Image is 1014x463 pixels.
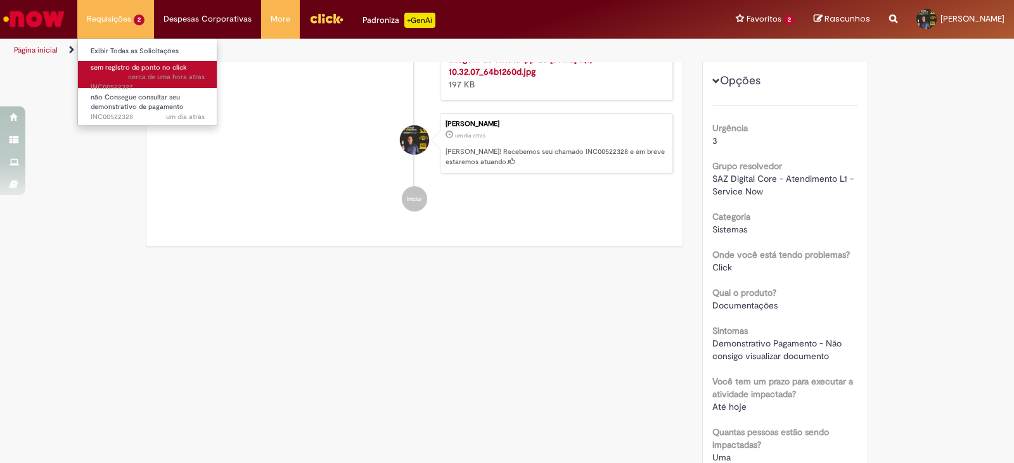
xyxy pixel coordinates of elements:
[363,13,435,28] div: Padroniza
[91,63,187,72] span: sem registro de ponto no click
[712,211,750,222] b: Categoria
[449,53,593,77] a: Imagem do WhatsApp de [DATE] à(s) 10.32.07_64b1260d.jpg
[455,132,485,139] span: um dia atrás
[449,53,660,91] div: 197 KB
[166,112,205,122] time: 27/08/2025 10:57:40
[134,15,144,25] span: 2
[712,452,731,463] span: Uma
[404,13,435,28] p: +GenAi
[309,9,343,28] img: click_logo_yellow_360x200.png
[87,13,131,25] span: Requisições
[78,44,217,58] a: Exibir Todas as Solicitações
[446,120,666,128] div: [PERSON_NAME]
[77,38,217,126] ul: Requisições
[128,72,205,82] time: 28/08/2025 10:08:31
[78,61,217,88] a: Aberto INC00522327 : sem registro de ponto no click
[712,426,829,450] b: Quantas pessoas estão sendo impactadas?
[784,15,795,25] span: 2
[78,91,217,118] a: Aberto INC00522328 : não Consegue consultar seu demonstrativo de pagamento
[712,401,747,412] span: Até hoje
[271,13,290,25] span: More
[166,112,205,122] span: um dia atrás
[1,6,67,32] img: ServiceNow
[14,45,58,55] a: Página inicial
[91,92,184,112] span: não Consegue consultar seu demonstrativo de pagamento
[712,122,748,134] b: Urgência
[128,72,205,82] span: cerca de uma hora atrás
[712,262,732,273] span: Click
[446,147,666,167] p: [PERSON_NAME]! Recebemos seu chamado INC00522328 e em breve estaremos atuando.
[712,300,778,311] span: Documentações
[400,125,429,155] div: Felipe Augusto De Oliveira Torres
[712,249,850,260] b: Onde você está tendo problemas?
[712,173,856,197] span: SAZ Digital Core - Atendimento L1 - Service Now
[712,325,748,336] b: Sintomas
[940,13,1004,24] span: [PERSON_NAME]
[712,376,853,400] b: Você tem um prazo para executar a atividade impactada?
[156,3,673,225] ul: Histórico de tíquete
[712,287,776,298] b: Qual o produto?
[156,113,673,174] li: Felipe Augusto De Oliveira Torres
[825,13,870,25] span: Rascunhos
[712,224,747,235] span: Sistemas
[455,132,485,139] time: 27/08/2025 10:57:40
[814,13,870,25] a: Rascunhos
[747,13,781,25] span: Favoritos
[712,160,782,172] b: Grupo resolvedor
[164,13,252,25] span: Despesas Corporativas
[91,72,205,92] span: INC00522327
[91,112,205,122] span: INC00522328
[712,338,844,362] span: Demonstrativo Pagamento - Não consigo visualizar documento
[10,39,667,62] ul: Trilhas de página
[712,135,717,146] span: 3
